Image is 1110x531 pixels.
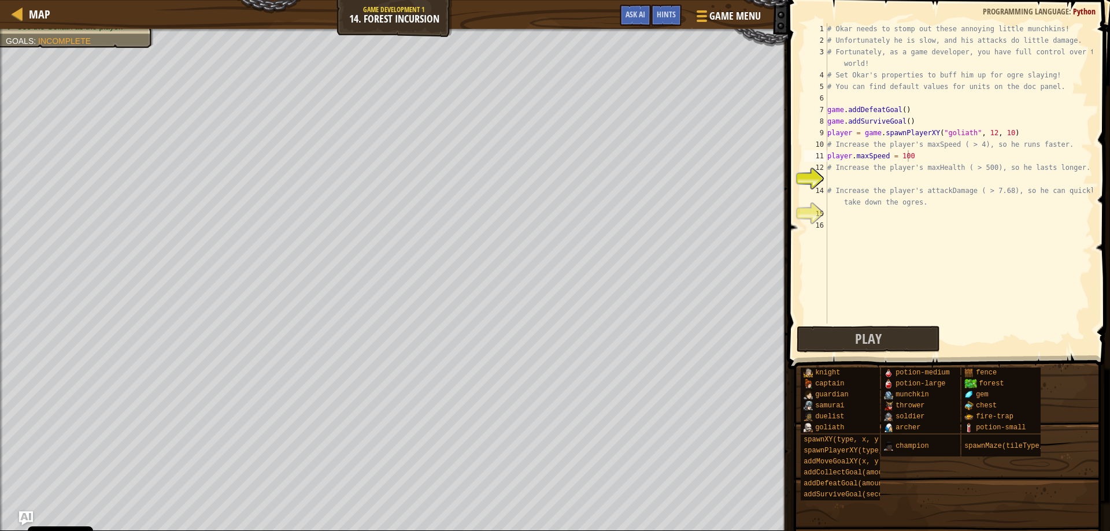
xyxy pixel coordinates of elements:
[815,391,849,399] span: guardian
[896,402,924,410] span: thrower
[804,139,827,150] div: 10
[804,436,883,444] span: spawnXY(type, x, y)
[804,69,827,81] div: 4
[804,35,827,46] div: 2
[976,413,1013,421] span: fire-trap
[815,413,844,421] span: duelist
[687,5,768,32] button: Game Menu
[19,511,33,525] button: Ask AI
[804,447,908,455] span: spawnPlayerXY(type, x, y)
[884,423,893,432] img: portrait.png
[976,369,997,377] span: fence
[1073,6,1096,17] span: Python
[804,116,827,127] div: 8
[23,6,50,22] a: Map
[896,380,945,388] span: potion-large
[815,402,844,410] span: samurai
[884,412,893,421] img: portrait.png
[804,491,900,499] span: addSurviveGoal(seconds)
[815,369,840,377] span: knight
[804,81,827,92] div: 5
[884,368,893,377] img: portrait.png
[804,458,883,466] span: addMoveGoalXY(x, y)
[964,423,974,432] img: portrait.png
[797,326,940,352] button: Play
[6,36,34,46] span: Goals
[896,369,950,377] span: potion-medium
[804,423,813,432] img: portrait.png
[964,390,974,399] img: portrait.png
[896,424,920,432] span: archer
[976,402,997,410] span: chest
[804,173,827,185] div: 13
[804,127,827,139] div: 9
[804,412,813,421] img: portrait.png
[804,104,827,116] div: 7
[804,162,827,173] div: 12
[804,46,827,69] div: 3
[29,6,50,22] span: Map
[964,401,974,410] img: portrait.png
[804,379,813,388] img: portrait.png
[896,413,924,421] span: soldier
[804,390,813,399] img: portrait.png
[38,36,91,46] span: Incomplete
[884,390,893,399] img: portrait.png
[964,412,974,421] img: portrait.png
[896,442,929,450] span: champion
[709,9,761,24] span: Game Menu
[804,469,895,477] span: addCollectGoal(amount)
[804,150,827,162] div: 11
[804,23,827,35] div: 1
[620,5,651,26] button: Ask AI
[657,9,676,20] span: Hints
[815,424,844,432] span: goliath
[804,368,813,377] img: portrait.png
[804,480,891,488] span: addDefeatGoal(amount)
[804,401,813,410] img: portrait.png
[804,185,827,208] div: 14
[964,442,1068,450] span: spawnMaze(tileType, seed)
[626,9,645,20] span: Ask AI
[804,92,827,104] div: 6
[815,380,844,388] span: captain
[976,424,1026,432] span: potion-small
[964,379,976,388] img: trees_1.png
[884,379,893,388] img: portrait.png
[983,6,1069,17] span: Programming language
[884,401,893,410] img: portrait.png
[884,441,893,451] img: portrait.png
[855,329,882,348] span: Play
[34,36,38,46] span: :
[896,391,929,399] span: munchkin
[1069,6,1073,17] span: :
[804,220,827,231] div: 16
[804,208,827,220] div: 15
[964,368,974,377] img: portrait.png
[976,391,989,399] span: gem
[979,380,1004,388] span: forest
